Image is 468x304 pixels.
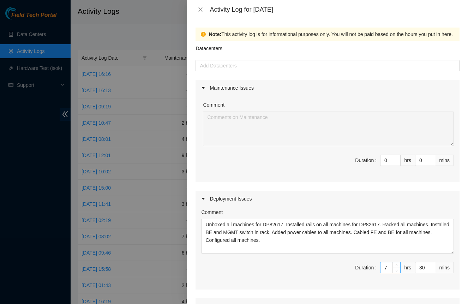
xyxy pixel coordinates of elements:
div: Activity Log for [DATE] [210,6,460,13]
div: Deployment Issues [196,191,460,207]
textarea: Comment [203,112,454,146]
span: exclamation-circle [201,32,206,37]
div: Maintenance Issues [196,80,460,96]
span: down [395,268,399,273]
div: hrs [401,262,415,273]
strong: Note: [209,30,221,38]
textarea: Comment [201,219,454,254]
p: Datacenters [196,41,222,52]
span: caret-right [201,86,205,90]
span: close [198,7,203,12]
div: Duration : [355,156,377,164]
div: mins [435,262,454,273]
button: Close [196,6,205,13]
label: Comment [201,208,223,216]
span: caret-right [201,197,205,201]
span: up [395,263,399,268]
span: Decrease Value [392,268,400,273]
div: mins [435,155,454,166]
label: Comment [203,101,224,109]
span: Increase Value [392,262,400,268]
div: Duration : [355,264,377,272]
div: hrs [401,155,415,166]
